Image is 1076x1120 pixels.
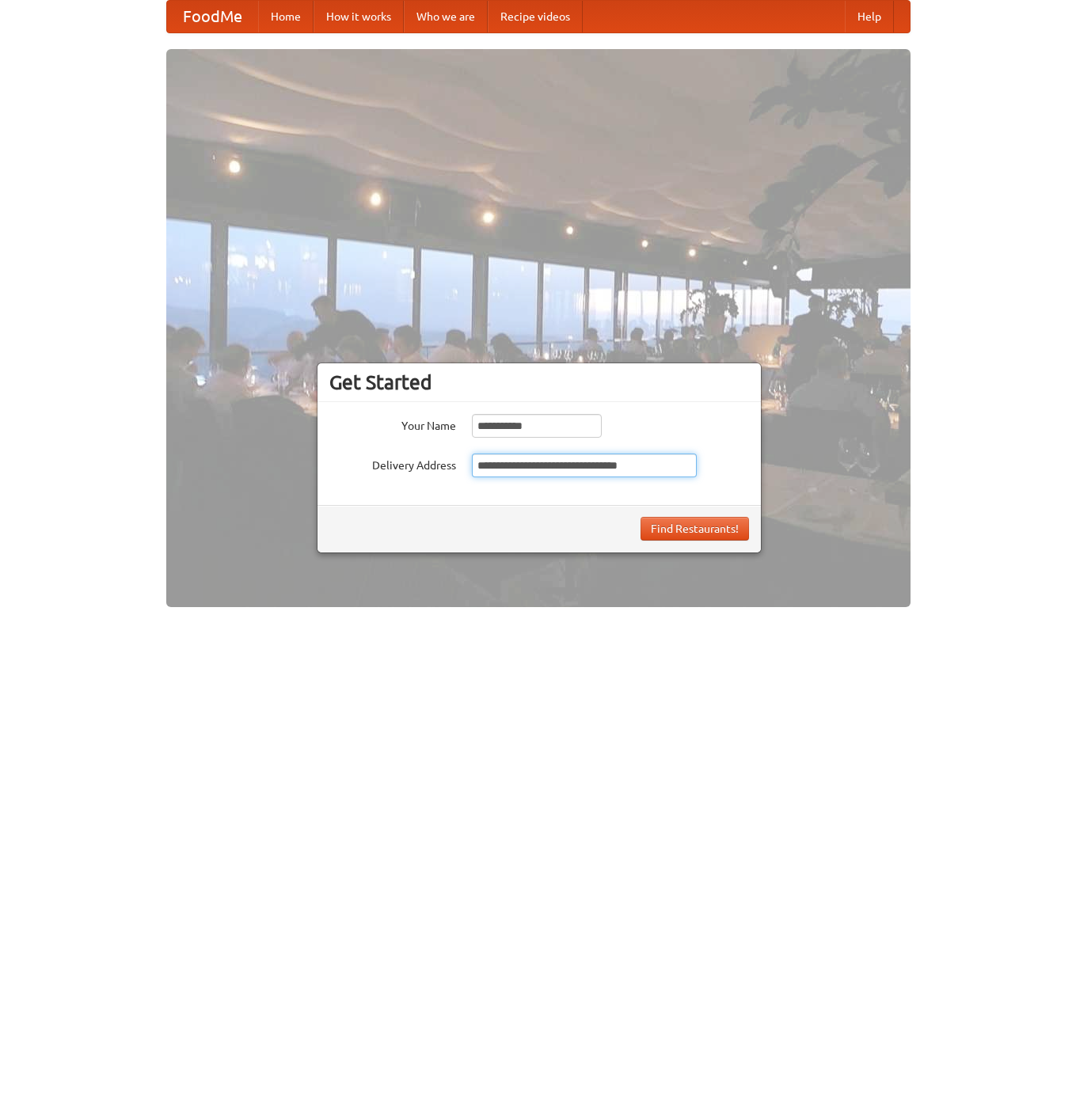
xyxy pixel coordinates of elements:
button: Find Restaurants! [641,517,749,541]
label: Your Name [329,414,456,434]
a: Home [258,1,314,32]
a: Who we are [404,1,488,32]
a: How it works [314,1,404,32]
a: FoodMe [167,1,258,32]
label: Delivery Address [329,454,456,473]
a: Help [845,1,894,32]
a: Recipe videos [488,1,583,32]
h3: Get Started [329,370,749,394]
